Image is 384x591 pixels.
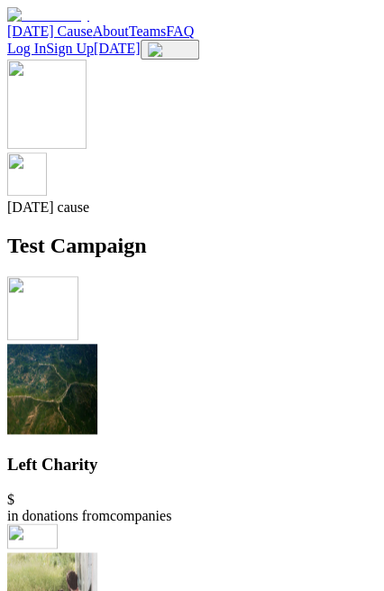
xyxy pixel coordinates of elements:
[7,23,93,39] a: [DATE] Cause
[7,344,97,434] img: Left Charity
[7,7,89,23] img: GoodToday
[7,41,46,56] a: Log In
[93,23,129,39] a: About
[7,234,377,258] h1: Test Campaign
[7,507,377,523] div: in donations from companies
[7,199,89,215] span: [DATE] cause
[46,41,140,56] a: Sign Up[DATE]
[148,42,192,57] img: Menu
[7,491,377,507] div: $
[129,23,167,39] a: Teams
[166,23,194,39] a: FAQ
[94,41,141,56] span: [DATE]
[7,455,377,475] h3: Left Charity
